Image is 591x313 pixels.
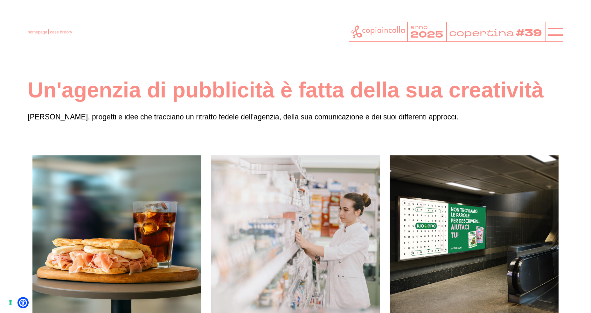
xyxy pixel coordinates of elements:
tspan: 2025 [410,28,443,41]
tspan: #39 [516,26,542,40]
p: [PERSON_NAME], progetti e idee che tracciano un ritratto fedele dell'agenzia, della sua comunicaz... [28,111,563,123]
span: case history [50,30,72,34]
a: Open Accessibility Menu [19,299,27,307]
a: homepage [28,30,47,34]
tspan: copertina [449,26,514,39]
h1: Un'agenzia di pubblicità è fatta della sua creatività [28,76,563,103]
tspan: anno [410,24,428,31]
button: Le tue preferenze relative al consenso per le tecnologie di tracciamento [5,297,16,308]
